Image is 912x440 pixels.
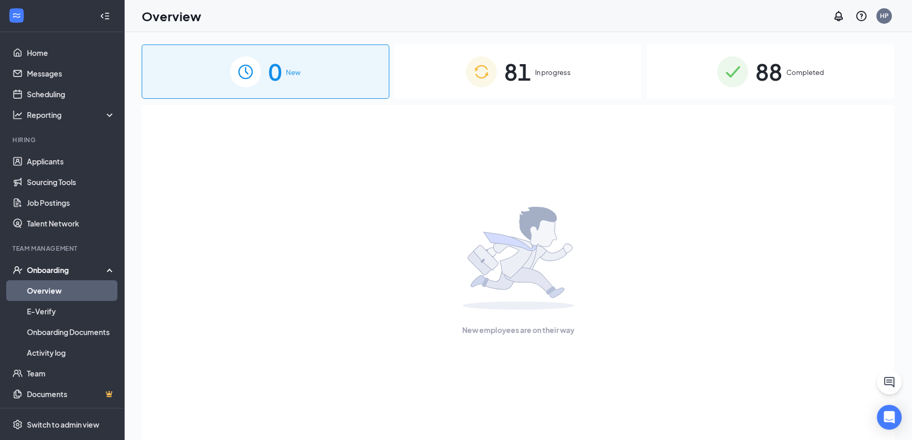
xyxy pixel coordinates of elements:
div: HP [880,11,889,20]
a: Scheduling [27,84,115,104]
span: In progress [535,67,571,78]
button: ChatActive [877,370,902,395]
a: Sourcing Tools [27,172,115,192]
a: DocumentsCrown [27,384,115,404]
svg: Analysis [12,110,23,120]
div: Team Management [12,244,113,253]
a: Applicants [27,151,115,172]
a: Onboarding Documents [27,322,115,342]
a: Job Postings [27,192,115,213]
svg: WorkstreamLogo [11,10,22,21]
a: Home [27,42,115,63]
svg: Settings [12,419,23,430]
a: Talent Network [27,213,115,234]
div: Switch to admin view [27,419,99,430]
div: Onboarding [27,265,107,275]
span: New employees are on their way [462,324,574,336]
svg: ChatActive [883,376,895,388]
a: Activity log [27,342,115,363]
a: Overview [27,280,115,301]
a: Messages [27,63,115,84]
span: Completed [786,67,824,78]
a: Team [27,363,115,384]
div: Hiring [12,135,113,144]
span: 81 [504,54,531,89]
div: Reporting [27,110,116,120]
svg: UserCheck [12,265,23,275]
a: SurveysCrown [27,404,115,425]
svg: Collapse [100,11,110,21]
a: E-Verify [27,301,115,322]
div: Open Intercom Messenger [877,405,902,430]
svg: Notifications [832,10,845,22]
span: New [286,67,300,78]
svg: QuestionInfo [855,10,868,22]
h1: Overview [142,7,201,25]
span: 0 [268,54,282,89]
span: 88 [755,54,782,89]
